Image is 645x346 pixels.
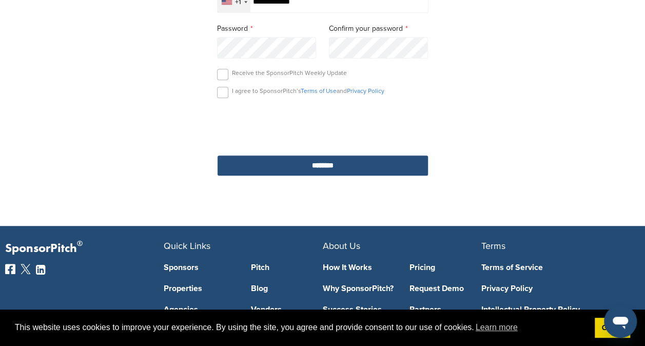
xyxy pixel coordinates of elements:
[164,263,236,272] a: Sponsors
[481,263,624,272] a: Terms of Service
[481,240,505,252] span: Terms
[164,240,210,252] span: Quick Links
[323,240,360,252] span: About Us
[251,263,323,272] a: Pitch
[77,237,83,250] span: ®
[5,241,164,256] p: SponsorPitch
[474,320,519,335] a: learn more about cookies
[251,305,323,314] a: Vendors
[164,305,236,314] a: Agencies
[409,284,481,293] a: Request Demo
[323,305,395,314] a: Success Stories
[164,284,236,293] a: Properties
[21,264,31,274] img: Twitter
[323,263,395,272] a: How It Works
[329,23,428,34] label: Confirm your password
[264,110,381,140] iframe: reCAPTCHA
[251,284,323,293] a: Blog
[15,320,587,335] span: This website uses cookies to improve your experience. By using the site, you agree and provide co...
[595,318,630,338] a: dismiss cookie message
[5,264,15,274] img: Facebook
[409,305,481,314] a: Partners
[323,284,395,293] a: Why SponsorPitch?
[481,305,624,314] a: Intellectual Property Policy
[347,87,384,94] a: Privacy Policy
[301,87,337,94] a: Terms of Use
[232,69,347,77] p: Receive the SponsorPitch Weekly Update
[481,284,624,293] a: Privacy Policy
[232,87,384,95] p: I agree to SponsorPitch’s and
[409,263,481,272] a: Pricing
[217,23,317,34] label: Password
[604,305,637,338] iframe: Button to launch messaging window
